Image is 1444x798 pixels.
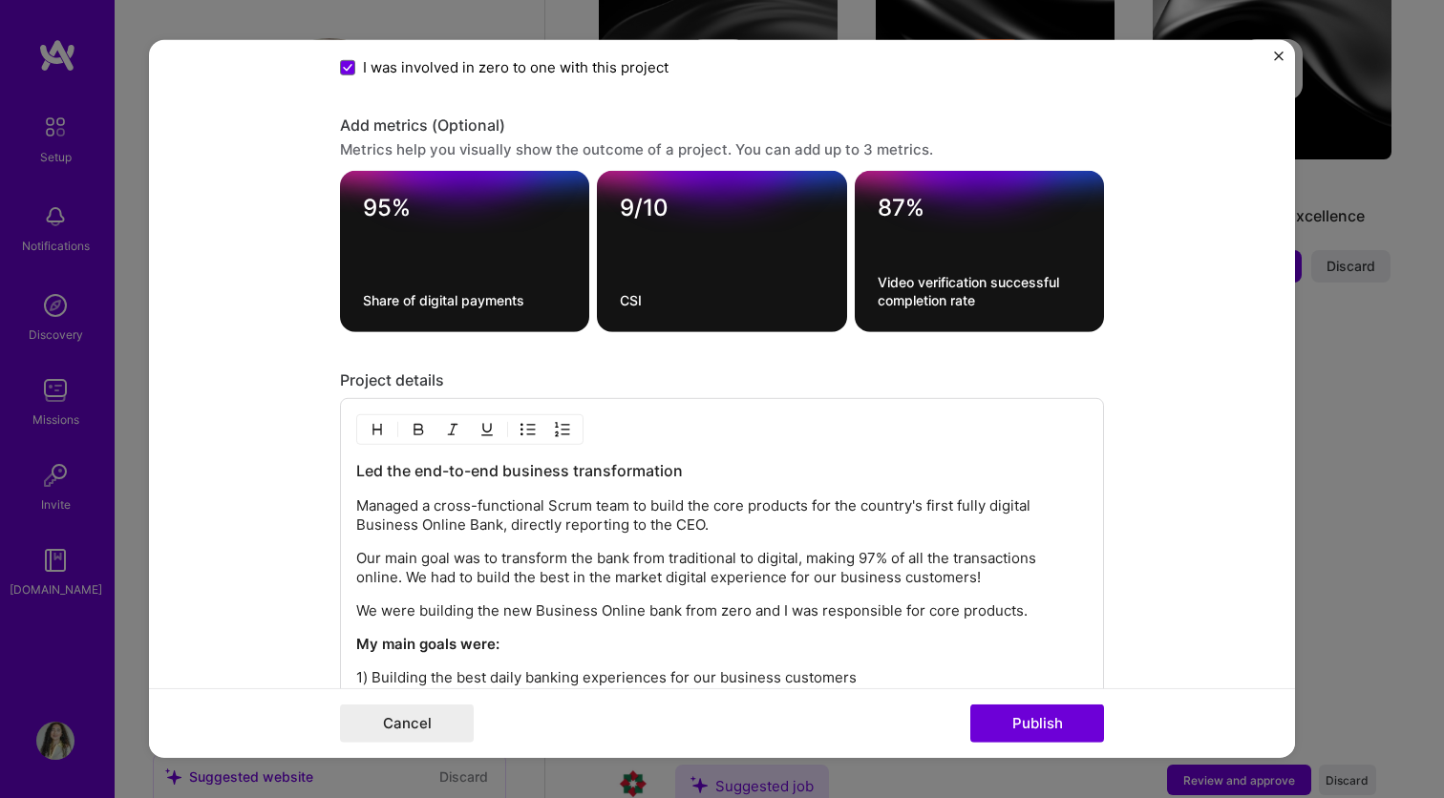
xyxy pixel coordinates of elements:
img: Italic [445,422,460,437]
img: Heading [370,422,385,437]
textarea: 87% [878,194,1081,231]
button: Close [1274,52,1284,72]
h3: Led the end-to-end business transformation [356,460,1088,481]
div: Metrics help you visually show the outcome of a project. You can add up to 3 metrics. [340,139,1104,159]
img: UL [520,422,536,437]
textarea: Share of digital payments [363,291,566,309]
strong: My main goals were: [356,635,499,653]
p: 1) Building the best daily banking experiences for our business customers [356,668,1088,687]
div: Add metrics (Optional) [340,115,1104,136]
textarea: 95% [363,194,566,231]
p: Managed a cross-functional Scrum team to build the core products for the country's first fully di... [356,496,1088,535]
textarea: Video verification successful completion rate [878,273,1081,309]
img: Divider [507,418,508,441]
textarea: 9/10 [620,194,823,231]
button: Publish [970,704,1104,743]
textarea: CSI [620,291,823,309]
div: Project details [340,370,1104,390]
p: We were building the new Business Online bank from zero and I was responsible for core products. [356,601,1088,620]
span: I was involved in zero to one with this project [363,57,669,77]
img: Underline [479,422,495,437]
img: OL [555,422,570,437]
button: Cancel [340,704,474,743]
p: Our main goal was to transform the bank from traditional to digital, making 97% of all the transa... [356,549,1088,587]
img: Divider [397,418,398,441]
img: Bold [411,422,426,437]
